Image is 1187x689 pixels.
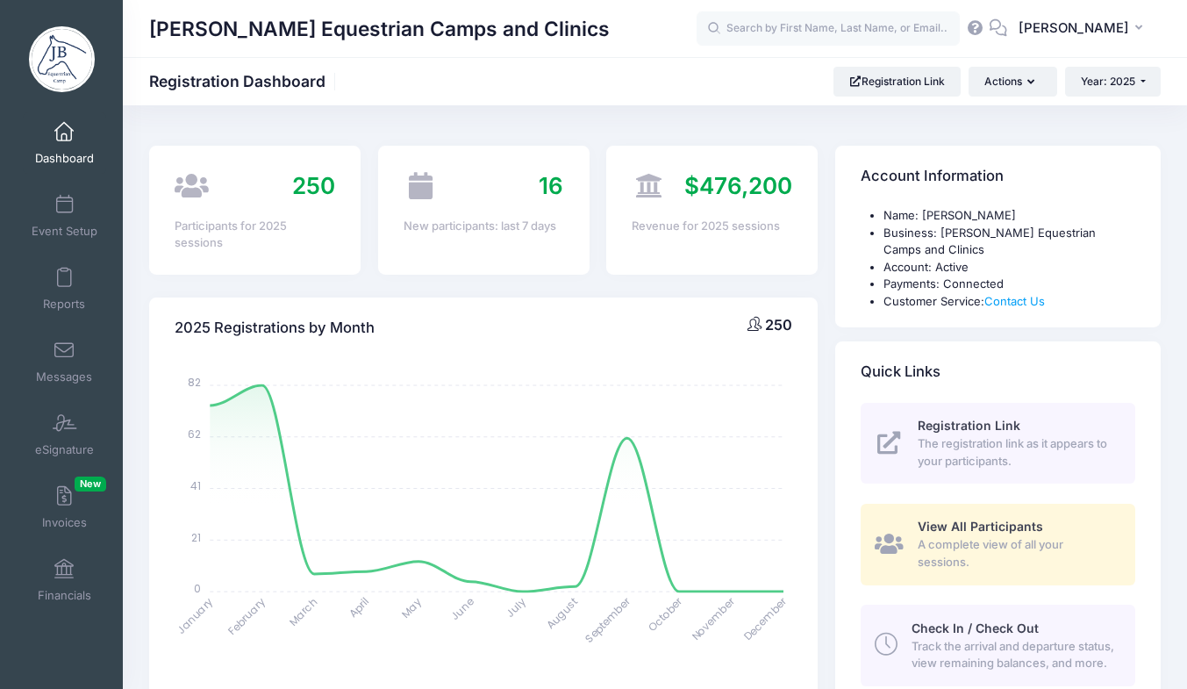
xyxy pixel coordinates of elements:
[404,218,564,235] div: New participants: last 7 days
[697,11,960,47] input: Search by First Name, Last Name, or Email...
[23,258,106,319] a: Reports
[23,331,106,392] a: Messages
[969,67,1056,97] button: Actions
[346,593,372,620] tspan: April
[883,276,1135,293] li: Payments: Connected
[23,404,106,465] a: eSignature
[175,218,335,252] div: Participants for 2025 sessions
[35,151,94,166] span: Dashboard
[883,293,1135,311] li: Customer Service:
[43,297,85,312] span: Reports
[292,172,335,199] span: 250
[918,435,1115,470] span: The registration link as it appears to your participants.
[883,225,1135,259] li: Business: [PERSON_NAME] Equestrian Camps and Clinics
[36,370,92,384] span: Messages
[918,536,1115,571] span: A complete view of all your sessions.
[912,638,1115,672] span: Track the arrival and departure status, view remaining balances, and more.
[189,427,202,441] tspan: 62
[189,375,202,390] tspan: 82
[447,594,476,623] tspan: June
[740,593,790,643] tspan: December
[833,67,961,97] a: Registration Link
[1007,9,1161,49] button: [PERSON_NAME]
[35,442,94,457] span: eSignature
[543,593,581,631] tspan: August
[42,515,87,530] span: Invoices
[883,259,1135,276] li: Account: Active
[582,593,633,645] tspan: September
[861,152,1004,202] h4: Account Information
[918,519,1043,534] span: View All Participants
[861,403,1135,484] a: Registration Link The registration link as it appears to your participants.
[861,504,1135,585] a: View All Participants A complete view of all your sessions.
[191,477,202,492] tspan: 41
[174,594,217,637] tspan: January
[23,185,106,247] a: Event Setup
[1081,75,1135,88] span: Year: 2025
[149,72,340,90] h1: Registration Dashboard
[645,593,686,635] tspan: October
[192,529,202,544] tspan: 21
[689,593,739,643] tspan: November
[175,303,375,353] h4: 2025 Registrations by Month
[398,594,425,621] tspan: May
[75,477,106,492] span: New
[32,224,97,239] span: Event Setup
[23,477,106,538] a: InvoicesNew
[861,348,940,398] h4: Quick Links
[503,594,529,621] tspan: July
[984,294,1045,308] a: Contact Us
[29,26,95,92] img: Jessica Braswell Equestrian Camps and Clinics
[539,172,563,199] span: 16
[38,588,91,603] span: Financials
[23,112,106,174] a: Dashboard
[765,316,792,334] span: 250
[149,9,610,49] h1: [PERSON_NAME] Equestrian Camps and Clinics
[23,549,106,611] a: Financials
[225,594,268,637] tspan: February
[632,218,792,235] div: Revenue for 2025 sessions
[1065,67,1161,97] button: Year: 2025
[883,207,1135,225] li: Name: [PERSON_NAME]
[684,172,792,199] span: $476,200
[861,605,1135,685] a: Check In / Check Out Track the arrival and departure status, view remaining balances, and more.
[918,418,1020,433] span: Registration Link
[195,581,202,596] tspan: 0
[1019,18,1129,38] span: [PERSON_NAME]
[912,621,1039,635] span: Check In / Check Out
[286,594,321,629] tspan: March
